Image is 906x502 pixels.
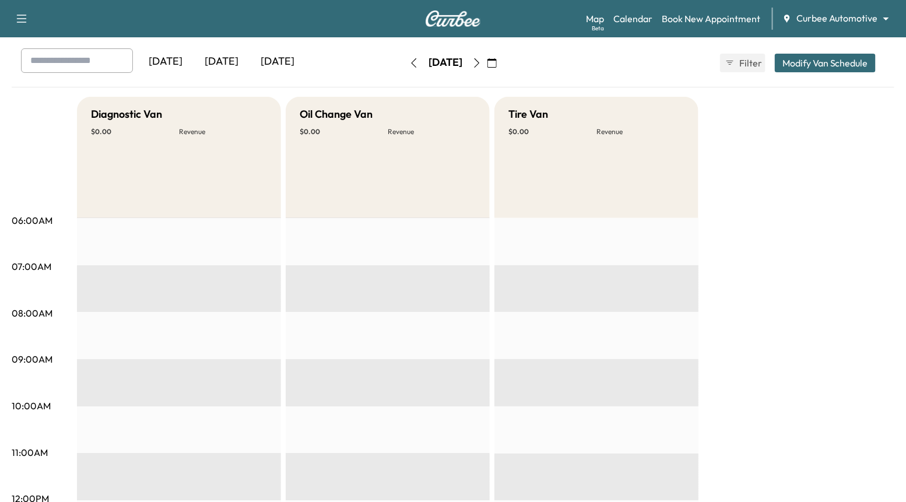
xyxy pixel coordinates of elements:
[179,127,267,136] p: Revenue
[138,48,194,75] div: [DATE]
[720,54,765,72] button: Filter
[739,56,760,70] span: Filter
[425,10,481,27] img: Curbee Logo
[796,12,878,25] span: Curbee Automotive
[12,352,52,366] p: 09:00AM
[91,127,179,136] p: $ 0.00
[613,12,652,26] a: Calendar
[429,55,462,70] div: [DATE]
[592,24,604,33] div: Beta
[388,127,476,136] p: Revenue
[662,12,760,26] a: Book New Appointment
[300,127,388,136] p: $ 0.00
[12,445,48,459] p: 11:00AM
[775,54,876,72] button: Modify Van Schedule
[194,48,250,75] div: [DATE]
[91,106,162,122] h5: Diagnostic Van
[12,213,52,227] p: 06:00AM
[586,12,604,26] a: MapBeta
[12,399,51,413] p: 10:00AM
[250,48,305,75] div: [DATE]
[596,127,684,136] p: Revenue
[508,106,548,122] h5: Tire Van
[508,127,596,136] p: $ 0.00
[300,106,373,122] h5: Oil Change Van
[12,259,51,273] p: 07:00AM
[12,306,52,320] p: 08:00AM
